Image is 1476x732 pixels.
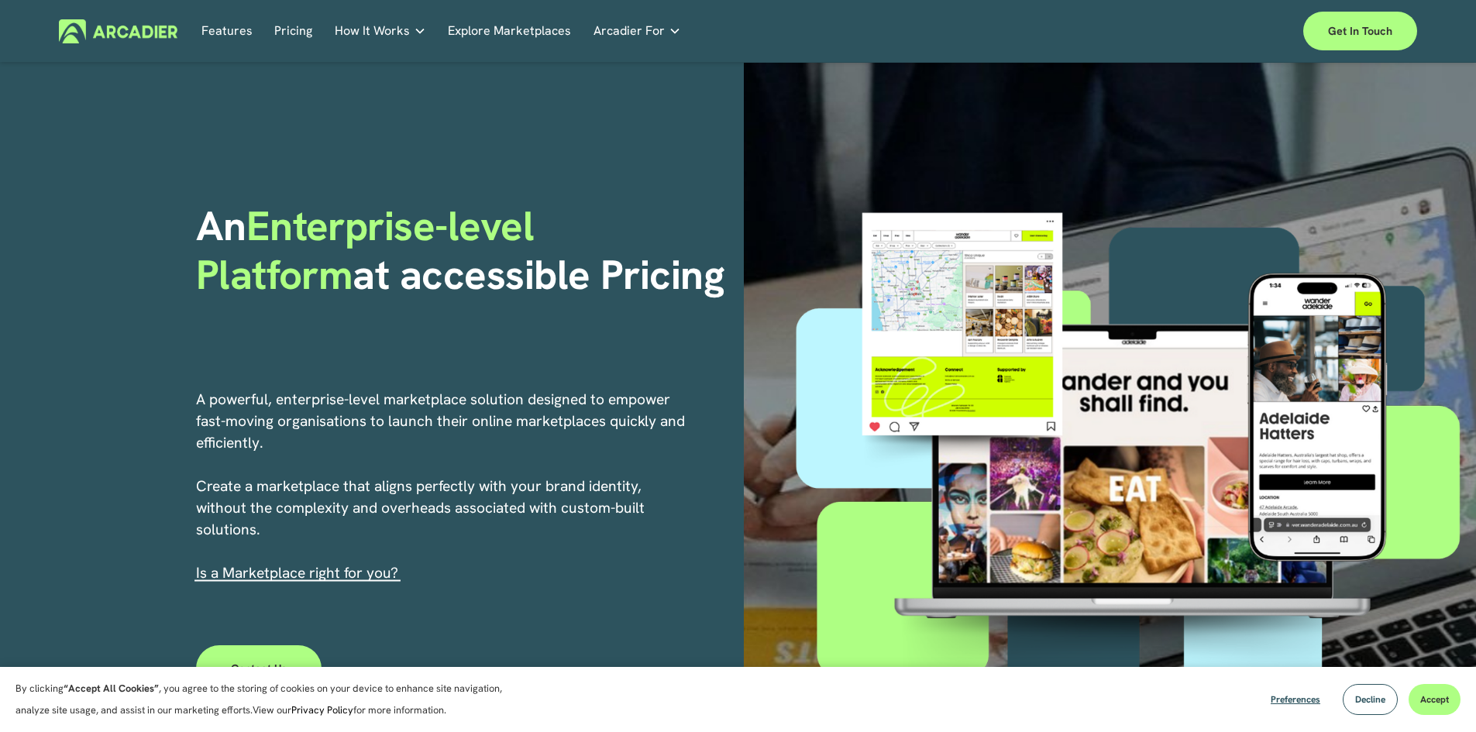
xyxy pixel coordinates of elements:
p: A powerful, enterprise-level marketplace solution designed to empower fast-moving organisations t... [196,389,687,584]
button: Decline [1343,684,1398,715]
a: Contact Us [196,645,322,692]
span: Preferences [1271,693,1320,706]
img: Arcadier [59,19,177,43]
button: Accept [1409,684,1461,715]
a: Privacy Policy [291,703,353,717]
a: Explore Marketplaces [448,19,571,43]
span: Arcadier For [593,20,665,42]
span: I [196,563,398,583]
p: By clicking , you agree to the storing of cookies on your device to enhance site navigation, anal... [15,678,519,721]
a: folder dropdown [335,19,426,43]
a: Get in touch [1303,12,1417,50]
a: Features [201,19,253,43]
a: Pricing [274,19,312,43]
h1: An at accessible Pricing [196,202,733,299]
button: Preferences [1259,684,1332,715]
strong: “Accept All Cookies” [64,682,159,695]
a: s a Marketplace right for you? [200,563,398,583]
span: How It Works [335,20,410,42]
a: folder dropdown [593,19,681,43]
span: Enterprise-level Platform [196,199,545,301]
span: Accept [1420,693,1449,706]
span: Decline [1355,693,1385,706]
